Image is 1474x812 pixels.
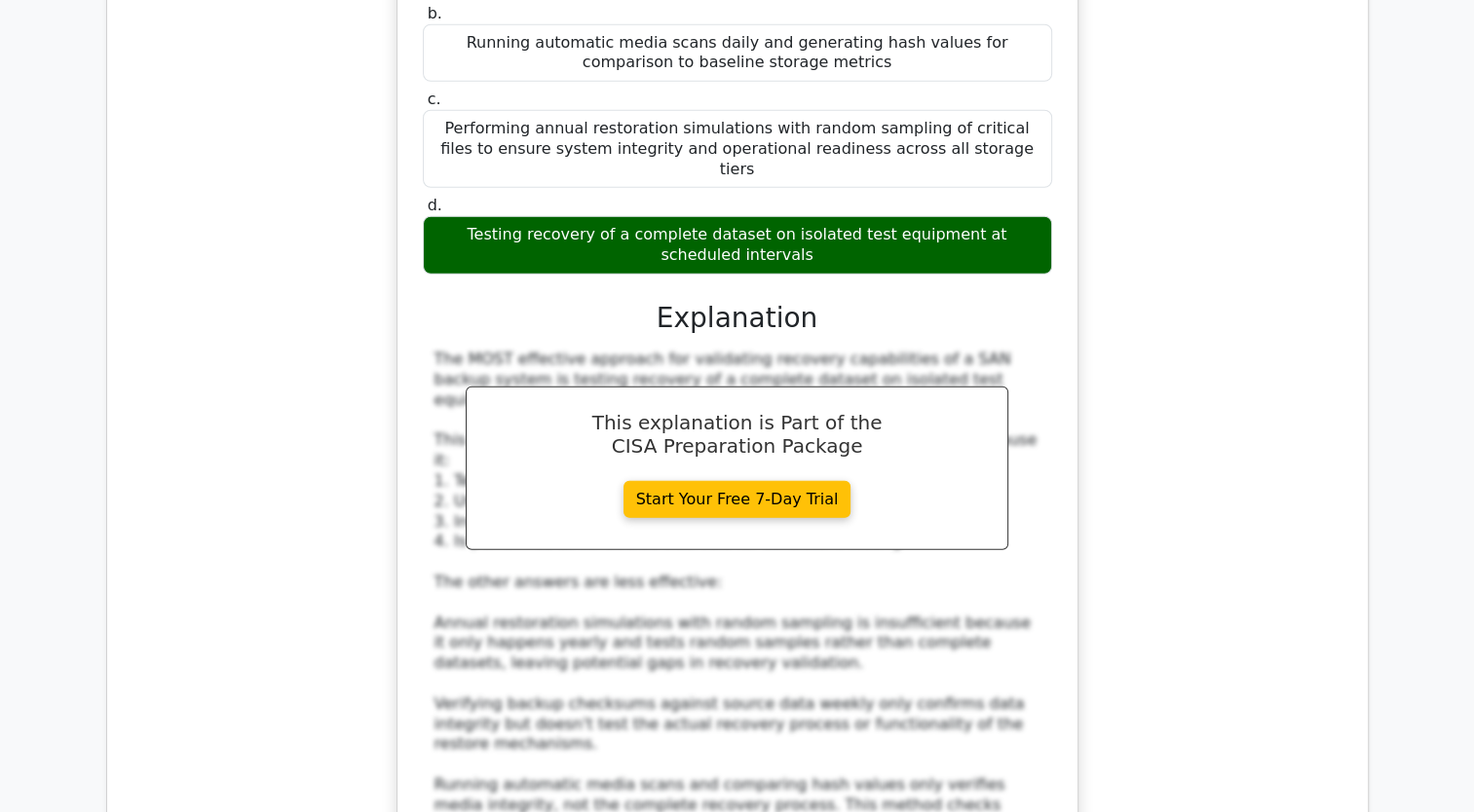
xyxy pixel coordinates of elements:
[423,216,1052,275] div: Testing recovery of a complete dataset on isolated test equipment at scheduled intervals
[435,302,1040,335] h3: Explanation
[428,196,442,214] span: d.
[423,110,1052,188] div: Performing annual restoration simulations with random sampling of critical files to ensure system...
[423,24,1052,83] div: Running automatic media scans daily and generating hash values for comparison to baseline storage...
[428,4,442,22] span: b.
[428,90,441,108] span: c.
[624,481,851,518] a: Start Your Free 7-Day Trial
